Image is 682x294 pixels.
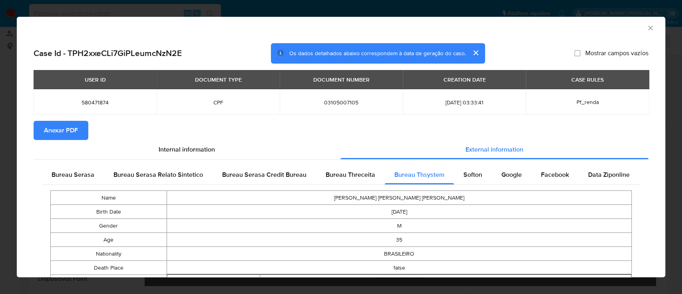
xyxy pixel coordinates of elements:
span: Bureau Thsystem [394,170,444,179]
span: Bureau Threceita [326,170,375,179]
span: Softon [463,170,482,179]
button: cerrar [466,43,485,62]
div: USER ID [80,73,111,86]
div: DOCUMENT NUMBER [308,73,374,86]
span: Data Ziponline [588,170,630,179]
div: CASE RULES [567,73,608,86]
span: Mostrar campos vazios [585,49,648,57]
span: Bureau Serasa Credit Bureau [222,170,306,179]
span: Anexar PDF [44,122,78,139]
td: Age [51,233,167,247]
div: DOCUMENT TYPE [190,73,247,86]
div: Detailed info [34,140,648,159]
span: External information [465,145,523,154]
span: Os dados detalhados abaixo correspondem à data de geração do caso. [289,49,466,57]
span: Bureau Serasa [52,170,94,179]
span: Facebook [541,170,569,179]
span: 580471874 [43,99,147,106]
td: CPF [260,275,631,289]
input: Mostrar campos vazios [574,50,581,56]
span: Pf_renda [576,98,598,106]
span: Internal information [159,145,215,154]
button: Anexar PDF [34,121,88,140]
span: Google [501,170,522,179]
td: Name [51,191,167,205]
div: Detailed external info [42,165,640,184]
td: Type [167,275,260,289]
td: Nationality [51,247,167,261]
td: [DATE] [167,205,631,219]
td: Death Place [51,261,167,275]
td: Birth Date [51,205,167,219]
span: CPF [166,99,270,106]
h2: Case Id - TPH2xxeCLi7GiPLeumcNzN2E [34,48,182,58]
td: 35 [167,233,631,247]
span: Bureau Serasa Relato Sintetico [113,170,203,179]
td: Gender [51,219,167,233]
div: closure-recommendation-modal [17,17,665,277]
button: Fechar a janela [646,24,654,31]
td: M [167,219,631,233]
td: false [167,261,631,275]
div: CREATION DATE [438,73,490,86]
span: 03105007105 [289,99,393,106]
td: [PERSON_NAME] [PERSON_NAME] [PERSON_NAME] [167,191,631,205]
td: BRASILEIRO [167,247,631,261]
span: [DATE] 03:33:41 [412,99,516,106]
